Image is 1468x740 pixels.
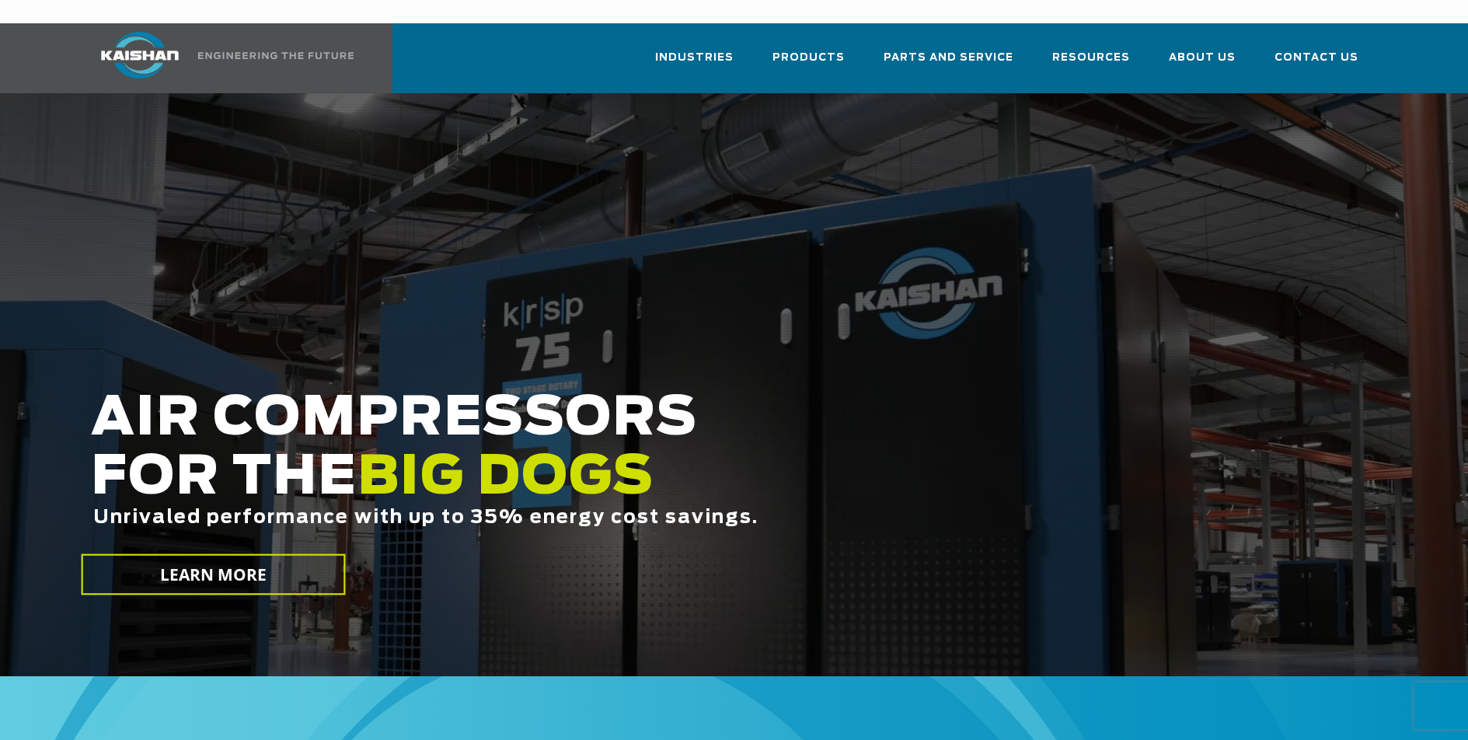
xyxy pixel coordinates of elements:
[93,508,758,527] span: Unrivaled performance with up to 35% energy cost savings.
[91,389,1160,577] h2: AIR COMPRESSORS FOR THE
[655,49,734,67] span: Industries
[884,37,1013,90] a: Parts and Service
[1169,37,1236,90] a: About Us
[82,23,357,93] a: Kaishan USA
[1274,49,1358,67] span: Contact Us
[198,52,354,59] img: Engineering the future
[81,554,345,595] a: LEARN MORE
[159,564,267,586] span: LEARN MORE
[884,49,1013,67] span: Parts and Service
[1052,37,1130,90] a: Resources
[1169,49,1236,67] span: About Us
[357,452,654,504] span: BIG DOGS
[772,49,845,67] span: Products
[1052,49,1130,67] span: Resources
[655,37,734,90] a: Industries
[1274,37,1358,90] a: Contact Us
[772,37,845,90] a: Products
[82,32,198,79] img: kaishan logo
